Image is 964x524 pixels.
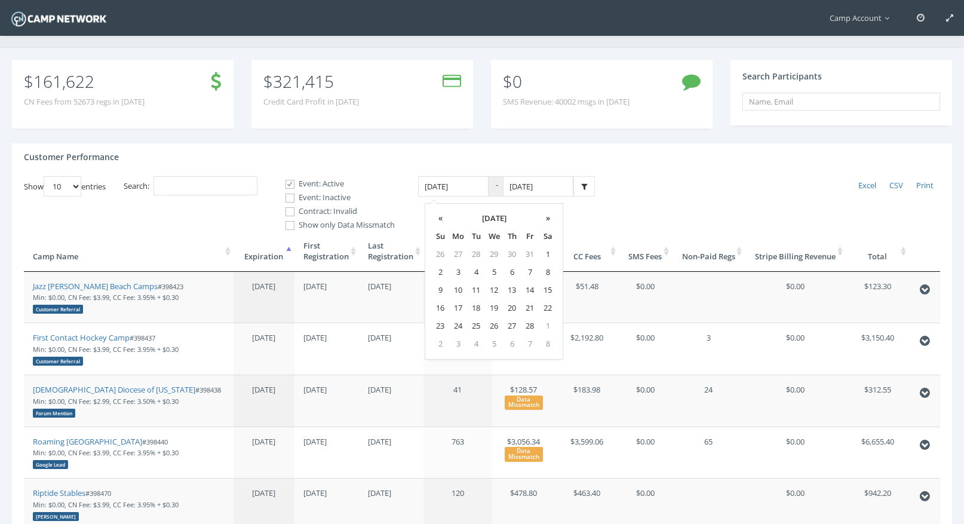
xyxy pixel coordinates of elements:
[745,427,846,479] td: $0.00
[33,70,94,93] span: 161,622
[33,436,142,447] a: Roaming [GEOGRAPHIC_DATA]
[916,180,934,191] span: Print
[846,272,909,323] td: $123.30
[449,281,467,299] td: 10
[44,176,81,197] select: Showentries
[153,176,257,196] input: Search:
[294,375,359,427] td: [DATE]
[467,335,485,353] td: 4
[359,375,423,427] td: [DATE]
[539,210,557,228] th: »
[431,317,449,335] td: 23
[492,375,555,427] td: $128.57
[521,281,539,299] td: 14
[431,246,449,263] td: 26
[539,228,557,246] th: Sa
[485,228,503,246] th: We
[24,231,234,272] th: Camp Name: activate to sort column ascending
[449,317,467,335] td: 24
[503,281,521,299] td: 13
[263,96,359,108] span: Credit Card Profit in [DATE]
[503,228,521,246] th: Th
[24,75,145,88] p: $
[910,176,940,195] a: Print
[423,272,492,323] td: 18
[24,176,106,197] label: Show entries
[431,335,449,353] td: 2
[33,305,83,314] div: Customer Referral
[503,263,521,281] td: 6
[252,332,275,343] span: [DATE]
[263,75,359,88] p: $
[830,13,895,23] span: Camp Account
[431,281,449,299] td: 9
[539,335,557,353] td: 8
[619,427,673,479] td: $0.00
[555,231,619,272] th: CC Fees: activate to sort column ascending
[467,317,485,335] td: 25
[742,93,940,111] input: Name, Email
[431,299,449,317] td: 16
[423,231,492,272] th: PaidRegistrations: activate to sort column ascending
[24,152,119,161] h4: Customer Performance
[423,375,492,427] td: 41
[33,460,68,469] div: Google Lead
[423,323,492,375] td: 233
[858,180,876,191] span: Excel
[33,437,179,468] small: #398440 Min: $0.00, CN Fee: $3.99, CC Fee: 3.95% + $0.30
[9,8,109,29] img: Camp Network
[24,96,145,108] span: CN Fees from 52673 regs in [DATE]
[503,299,521,317] td: 20
[485,246,503,263] td: 29
[359,323,423,375] td: [DATE]
[449,246,467,263] td: 27
[467,263,485,281] td: 4
[294,231,359,272] th: FirstRegistration: activate to sort column ascending
[555,427,619,479] td: $3,599.06
[745,272,846,323] td: $0.00
[539,317,557,335] td: 1
[555,375,619,427] td: $183.98
[555,272,619,323] td: $51.48
[485,299,503,317] td: 19
[485,263,503,281] td: 5
[33,489,179,520] small: #398470 Min: $0.00, CN Fee: $3.99, CC Fee: 3.95% + $0.30
[521,335,539,353] td: 7
[846,323,909,375] td: $3,150.40
[252,436,275,447] span: [DATE]
[33,384,195,395] a: [DEMOGRAPHIC_DATA] Diocese of [US_STATE]
[619,323,673,375] td: $0.00
[846,427,909,479] td: $6,655.40
[745,323,846,375] td: $0.00
[503,246,521,263] td: 30
[503,176,573,197] input: Date Range: To
[275,192,395,204] label: Event: Inactive
[672,231,745,272] th: Non-Paid Regs: activate to sort column ascending
[431,210,449,228] th: «
[359,272,423,323] td: [DATE]
[124,176,257,196] label: Search:
[33,357,83,366] div: Customer Referral
[539,263,557,281] td: 8
[539,246,557,263] td: 1
[418,176,489,197] input: Date Range: From
[431,263,449,281] td: 2
[846,375,909,427] td: $312.55
[555,323,619,375] td: $2,192.80
[492,427,555,479] td: $3,056.34
[449,335,467,353] td: 3
[539,299,557,317] td: 22
[889,180,903,191] span: CSV
[33,385,221,416] small: #398438 Min: $0.00, CN Fee: $2.99, CC Fee: 3.50% + $0.30
[521,299,539,317] td: 21
[449,263,467,281] td: 3
[619,272,673,323] td: $0.00
[852,176,883,195] a: Excel
[672,375,745,427] td: 24
[619,375,673,427] td: $0.00
[745,375,846,427] td: $0.00
[33,282,183,313] small: #398423 Min: $0.00, CN Fee: $3.99, CC Fee: 3.95% + $0.30
[846,231,909,272] th: Total: activate to sort column ascending
[521,228,539,246] th: Fr
[619,231,673,272] th: SMS Fees: activate to sort column ascending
